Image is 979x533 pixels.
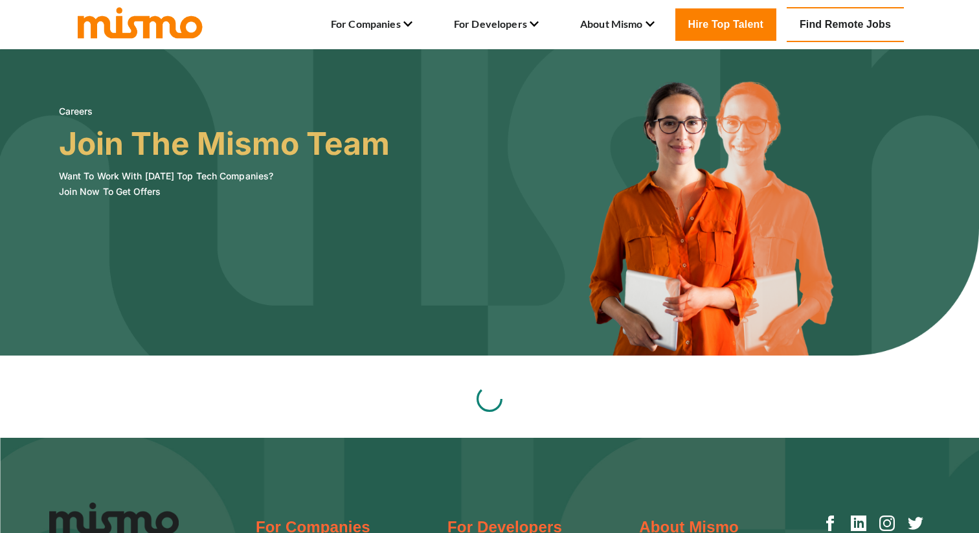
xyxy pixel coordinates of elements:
img: logo [75,5,205,40]
li: For Companies [331,14,412,36]
h6: Careers [59,104,390,119]
a: Hire Top Talent [675,8,776,41]
a: Find Remote Jobs [787,7,904,42]
h3: Join The Mismo Team [59,126,390,162]
li: For Developers [454,14,539,36]
li: About Mismo [580,14,655,36]
h6: Want To Work With [DATE] Top Tech Companies? Join Now To Get Offers [59,168,390,199]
